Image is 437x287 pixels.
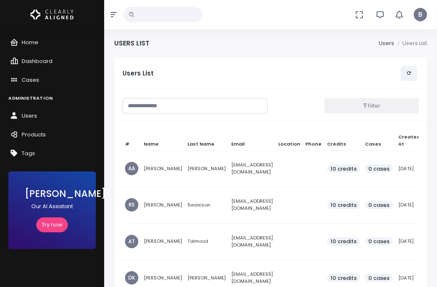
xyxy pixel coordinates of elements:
[327,164,360,173] span: 10 credits
[114,39,150,47] h4: Users List
[22,57,52,65] span: Dashboard
[395,151,422,187] td: [DATE]
[185,187,229,223] td: Swainson
[365,164,393,173] span: 0 cases
[325,98,419,113] button: Filter
[228,131,275,150] th: Email
[365,274,393,282] span: 0 cases
[362,131,395,150] th: Cases
[22,131,46,138] span: Products
[395,131,422,150] th: Created At
[365,201,393,209] span: 0 cases
[125,235,138,248] span: AT
[325,131,362,150] th: Credits
[394,39,427,48] li: Users List
[414,8,427,21] span: B
[228,187,275,223] td: [EMAIL_ADDRESS][DOMAIN_NAME]
[25,202,79,211] p: Our AI Assistant
[22,149,35,157] span: Tags
[125,198,138,211] span: RS
[22,76,39,84] span: Cases
[228,151,275,187] td: [EMAIL_ADDRESS][DOMAIN_NAME]
[185,223,229,259] td: Talmood
[125,271,138,284] span: DK
[141,187,185,223] td: [PERSON_NAME]
[303,131,325,150] th: Phone
[395,223,422,259] td: [DATE]
[122,131,141,150] th: #
[36,217,68,233] a: Try now
[122,70,401,77] h5: Users List
[141,151,185,187] td: [PERSON_NAME]
[141,131,185,150] th: Name
[228,223,275,259] td: [EMAIL_ADDRESS][DOMAIN_NAME]
[379,39,394,47] a: Users
[30,6,74,23] img: Logo Horizontal
[365,237,393,246] span: 0 cases
[22,112,37,120] span: Users
[327,274,360,282] span: 10 credits
[141,223,185,259] td: [PERSON_NAME]
[275,131,303,150] th: Location
[185,151,229,187] td: [PERSON_NAME]
[395,187,422,223] td: [DATE]
[125,162,138,175] span: AA
[327,237,360,246] span: 10 credits
[185,131,229,150] th: Last Name
[327,201,360,209] span: 10 credits
[25,188,79,199] h3: [PERSON_NAME]
[22,38,38,46] span: Home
